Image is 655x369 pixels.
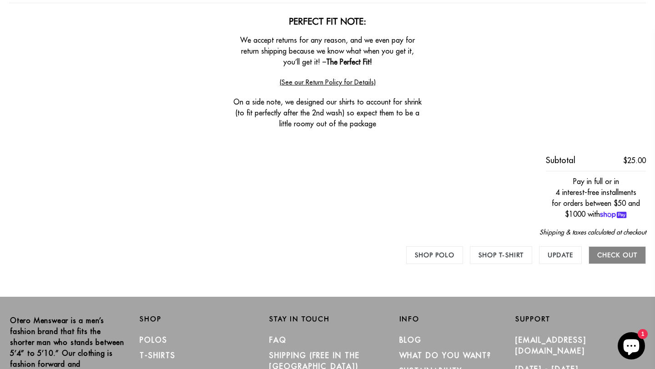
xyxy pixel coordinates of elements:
a: (See our Return Policy for Details) [280,78,376,86]
strong: The Perfect Fit! [326,57,372,66]
a: Blog [399,335,422,344]
h2: Stay in Touch [269,315,385,323]
a: Polos [140,335,167,344]
div: Pay in full or in 4 interest-free installments for orders between $50 and $1000 with [546,171,646,219]
a: What Do You Want? [399,351,492,360]
p: On a side note, we designed our shirts to account for shrink (to fit perfectly after the 2nd wash... [232,96,423,129]
a: T-Shirts [140,351,175,360]
a: Shop T-Shirt [470,246,532,264]
h2: Info [399,315,515,323]
a: [EMAIL_ADDRESS][DOMAIN_NAME] [515,335,586,355]
input: Update [539,246,582,264]
span: $25.00 [623,156,646,165]
a: FAQ [269,335,287,344]
h2: Support [515,315,645,323]
h2: Shop [140,315,256,323]
h2: Perfect Fit Note: [232,16,423,27]
div: Shipping & taxes calculated at checkout [9,219,646,246]
a: Shop Polo [406,246,463,264]
input: Check out [589,246,646,264]
p: We accept returns for any reason, and we even pay for return shipping because we know what when y... [232,35,423,67]
inbox-online-store-chat: Shopify online store chat [615,332,648,362]
span: Subtotal [546,155,575,165]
